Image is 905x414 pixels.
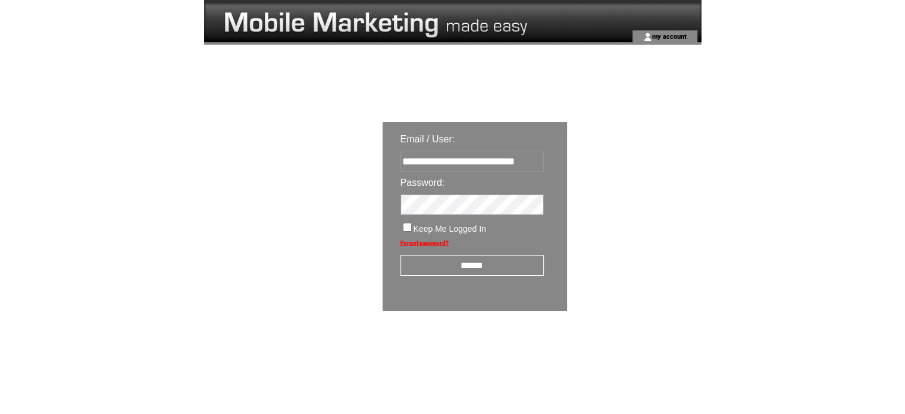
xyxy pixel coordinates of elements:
[602,341,661,356] img: transparent.png;jsessionid=822C8A4D66D94341A567F20EF609DF7D
[643,32,652,42] img: account_icon.gif;jsessionid=822C8A4D66D94341A567F20EF609DF7D
[400,239,449,246] a: Forgot password?
[400,134,455,144] span: Email / User:
[414,224,486,234] span: Keep Me Logged In
[652,32,687,40] a: my account
[400,178,445,188] span: Password:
